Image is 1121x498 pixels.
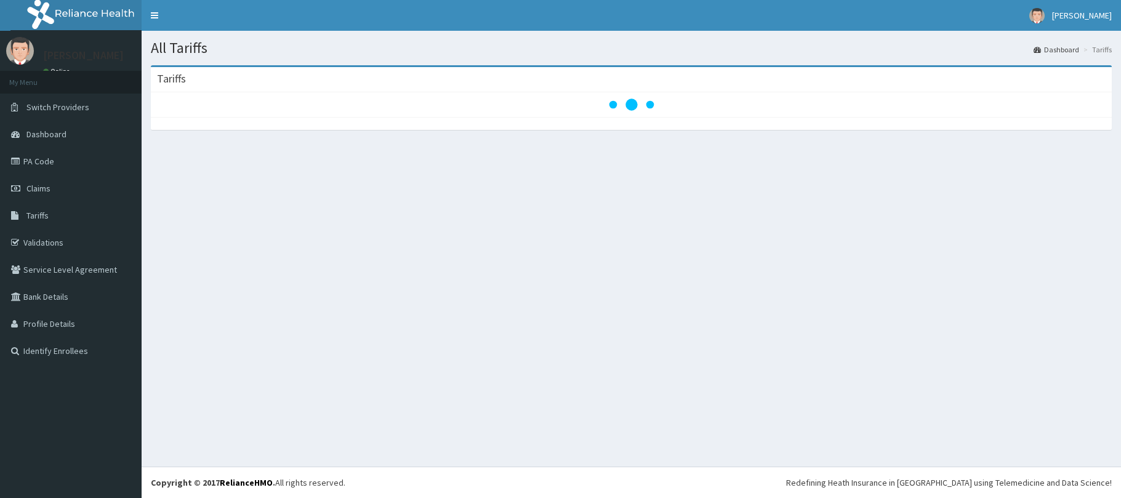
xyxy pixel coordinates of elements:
[1034,44,1079,55] a: Dashboard
[220,477,273,488] a: RelianceHMO
[151,40,1112,56] h1: All Tariffs
[151,477,275,488] strong: Copyright © 2017 .
[26,102,89,113] span: Switch Providers
[26,129,66,140] span: Dashboard
[142,467,1121,498] footer: All rights reserved.
[26,210,49,221] span: Tariffs
[786,476,1112,489] div: Redefining Heath Insurance in [GEOGRAPHIC_DATA] using Telemedicine and Data Science!
[6,37,34,65] img: User Image
[1029,8,1045,23] img: User Image
[1052,10,1112,21] span: [PERSON_NAME]
[607,80,656,129] svg: audio-loading
[43,50,124,61] p: [PERSON_NAME]
[1080,44,1112,55] li: Tariffs
[26,183,50,194] span: Claims
[157,73,186,84] h3: Tariffs
[43,67,73,76] a: Online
